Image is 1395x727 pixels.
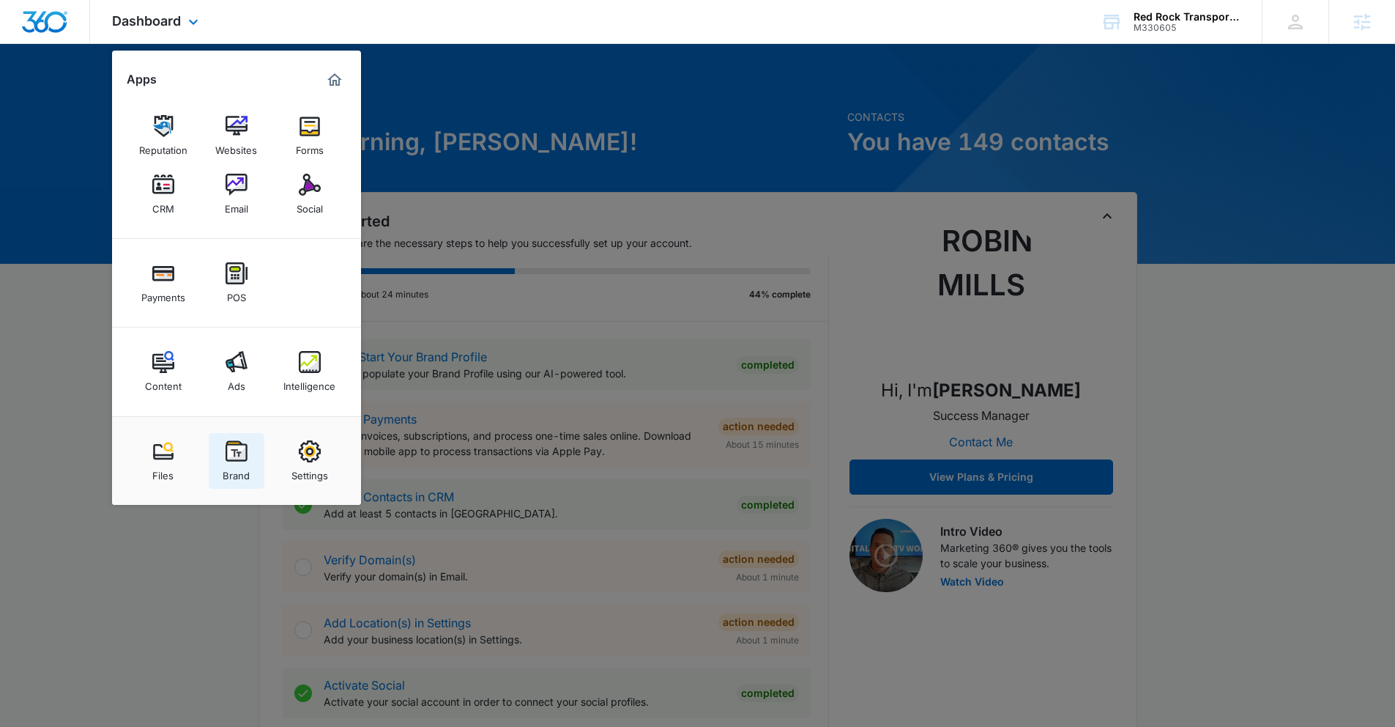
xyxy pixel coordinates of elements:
a: Social [282,166,338,222]
div: Settings [291,462,328,481]
div: Forms [296,137,324,156]
a: Websites [209,108,264,163]
div: Email [225,196,248,215]
a: Marketing 360® Dashboard [323,68,346,92]
a: Files [135,433,191,489]
a: Intelligence [282,344,338,399]
div: Payments [141,284,185,303]
div: POS [227,284,246,303]
a: Email [209,166,264,222]
a: Brand [209,433,264,489]
div: Social [297,196,323,215]
a: Payments [135,255,191,311]
a: Reputation [135,108,191,163]
span: Dashboard [112,13,181,29]
a: Settings [282,433,338,489]
div: Files [152,462,174,481]
div: account id [1134,23,1240,33]
div: CRM [152,196,174,215]
div: account name [1134,11,1240,23]
h2: Apps [127,73,157,86]
a: CRM [135,166,191,222]
div: Websites [215,137,257,156]
a: POS [209,255,264,311]
a: Forms [282,108,338,163]
a: Ads [209,344,264,399]
div: Brand [223,462,250,481]
a: Content [135,344,191,399]
div: Content [145,373,182,392]
div: Intelligence [283,373,335,392]
div: Ads [228,373,245,392]
div: Reputation [139,137,187,156]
